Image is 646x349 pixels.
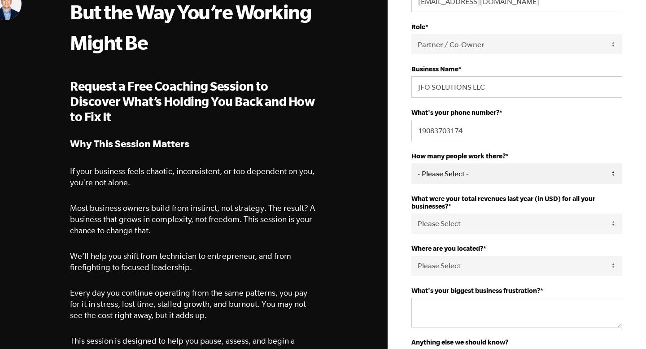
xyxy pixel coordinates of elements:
[70,166,314,187] span: If your business feels chaotic, inconsistent, or too dependent on you, you're not alone.
[411,287,540,294] strong: What's your biggest business frustration?
[70,203,315,235] span: Most business owners build from instinct, not strategy. The result? A business that grows in comp...
[411,338,508,346] strong: Anything else we should know?
[601,306,646,349] iframe: Chat Widget
[411,109,499,116] strong: What's your phone number?
[411,65,458,73] strong: Business Name
[70,79,314,123] span: Request a Free Coaching Session to Discover What’s Holding You Back and How to Fix It
[411,152,506,160] strong: How many people work there?
[70,251,291,272] span: We’ll help you shift from technician to entrepreneur, and from firefighting to focused leadership.
[411,23,425,31] strong: Role
[411,195,595,210] strong: What were your total revenues last year (in USD) for all your businesses?
[70,288,307,320] span: Every day you continue operating from the same patterns, you pay for it in stress, lost time, sta...
[70,138,189,149] strong: Why This Session Matters
[411,244,483,252] strong: Where are you located?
